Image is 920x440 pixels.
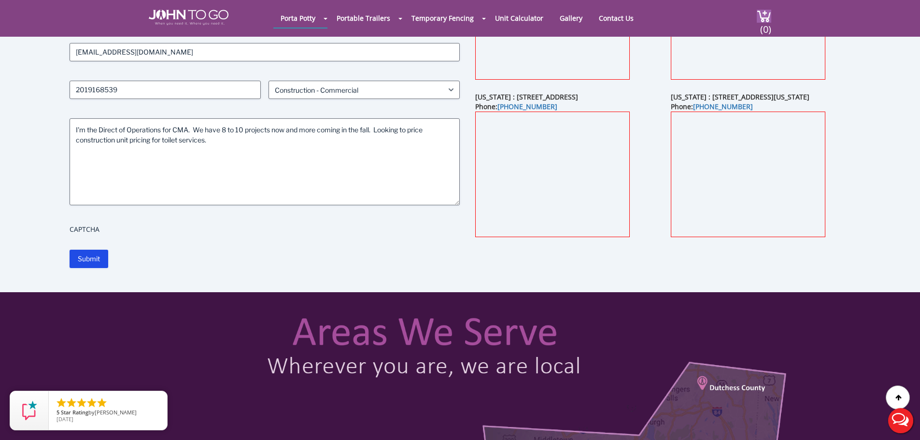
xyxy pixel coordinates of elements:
[329,9,397,28] a: Portable Trailers
[404,9,481,28] a: Temporary Fencing
[475,102,557,111] b: Phone:
[20,401,39,420] img: Review Rating
[497,102,557,111] a: [PHONE_NUMBER]
[273,9,323,28] a: Porta Potty
[70,81,261,99] input: Phone
[57,409,59,416] span: 5
[757,10,771,23] img: cart a
[693,102,753,111] a: [PHONE_NUMBER]
[56,397,67,409] li: 
[149,10,228,25] img: JOHN to go
[488,9,551,28] a: Unit Calculator
[96,397,108,409] li: 
[671,102,753,111] b: Phone:
[760,15,771,36] span: (0)
[95,409,137,416] span: [PERSON_NAME]
[86,397,98,409] li: 
[881,401,920,440] button: Live Chat
[70,43,460,61] input: Email
[76,397,87,409] li: 
[552,9,590,28] a: Gallery
[671,92,809,101] b: [US_STATE] : [STREET_ADDRESS][US_STATE]
[57,415,73,423] span: [DATE]
[70,225,460,234] label: CAPTCHA
[70,250,108,268] input: Submit
[592,9,641,28] a: Contact Us
[61,409,88,416] span: Star Rating
[57,410,159,416] span: by
[475,92,578,101] b: [US_STATE] : [STREET_ADDRESS]
[66,397,77,409] li: 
